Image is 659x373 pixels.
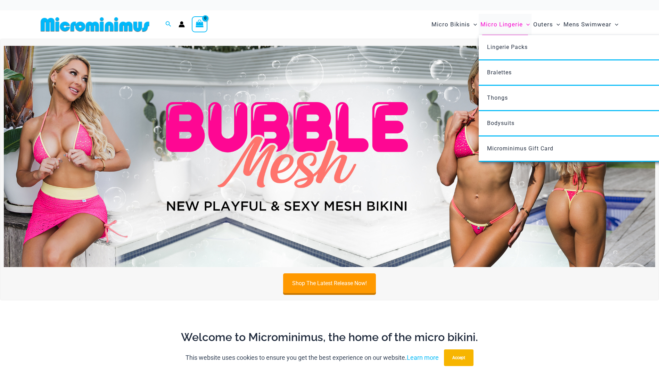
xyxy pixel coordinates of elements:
span: Thongs [487,94,508,101]
a: OutersMenu ToggleMenu Toggle [532,14,562,35]
span: Outers [533,16,553,33]
span: Lingerie Packs [487,44,528,50]
a: Micro BikinisMenu ToggleMenu Toggle [430,14,479,35]
p: This website uses cookies to ensure you get the best experience on our website. [186,353,439,363]
img: Bubble Mesh Highlight Pink [4,46,655,267]
a: Search icon link [165,20,172,29]
span: Menu Toggle [470,16,477,33]
span: Mens Swimwear [563,16,611,33]
span: Bralettes [487,69,512,76]
span: Microminimus Gift Card [487,145,553,152]
span: Bodysuits [487,120,514,126]
h2: Welcome to Microminimus, the home of the micro bikini. [43,330,616,345]
a: Mens SwimwearMenu ToggleMenu Toggle [562,14,620,35]
span: Menu Toggle [523,16,530,33]
a: Account icon link [179,21,185,27]
a: View Shopping Cart, empty [192,16,208,32]
span: Menu Toggle [611,16,618,33]
span: Micro Bikinis [431,16,470,33]
span: Menu Toggle [553,16,560,33]
button: Accept [444,349,473,366]
a: Learn more [407,354,439,361]
span: Micro Lingerie [480,16,523,33]
a: Shop The Latest Release Now! [283,273,376,293]
a: Micro LingerieMenu ToggleMenu Toggle [479,14,532,35]
nav: Site Navigation [429,13,621,36]
img: MM SHOP LOGO FLAT [38,17,152,32]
